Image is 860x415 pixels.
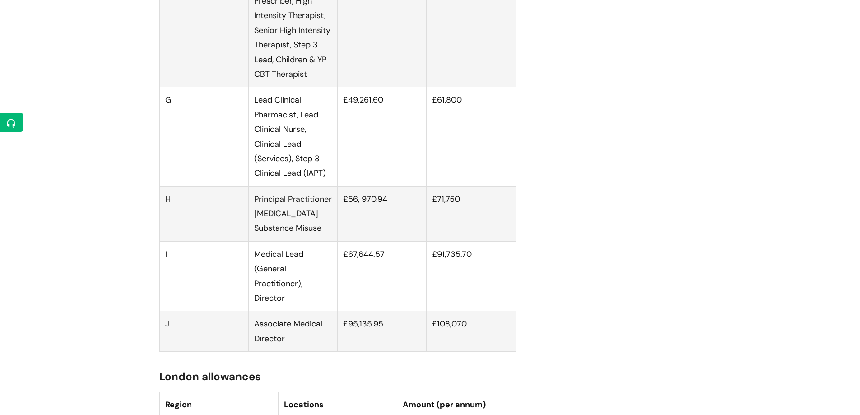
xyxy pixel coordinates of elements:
td: Associate Medical Director [248,311,337,352]
td: H [159,186,248,241]
td: £67,644.57 [338,241,427,311]
td: I [159,241,248,311]
td: £108,070 [427,311,516,352]
td: Lead Clinical Pharmacist, Lead Clinical Nurse, Clinical Lead (Services), Step 3 Clinical Lead (IAPT) [248,87,337,186]
td: £49,261.60 [338,87,427,186]
td: Principal Practitioner [MEDICAL_DATA] - Substance Misuse [248,186,337,241]
td: Medical Lead (General Practitioner), Director [248,241,337,311]
span: London allowances [159,369,261,383]
td: £56, 970.94 [338,186,427,241]
td: £71,750 [427,186,516,241]
td: £61,800 [427,87,516,186]
td: J [159,311,248,352]
td: £95,135.95 [338,311,427,352]
td: £91,735.70 [427,241,516,311]
td: G [159,87,248,186]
